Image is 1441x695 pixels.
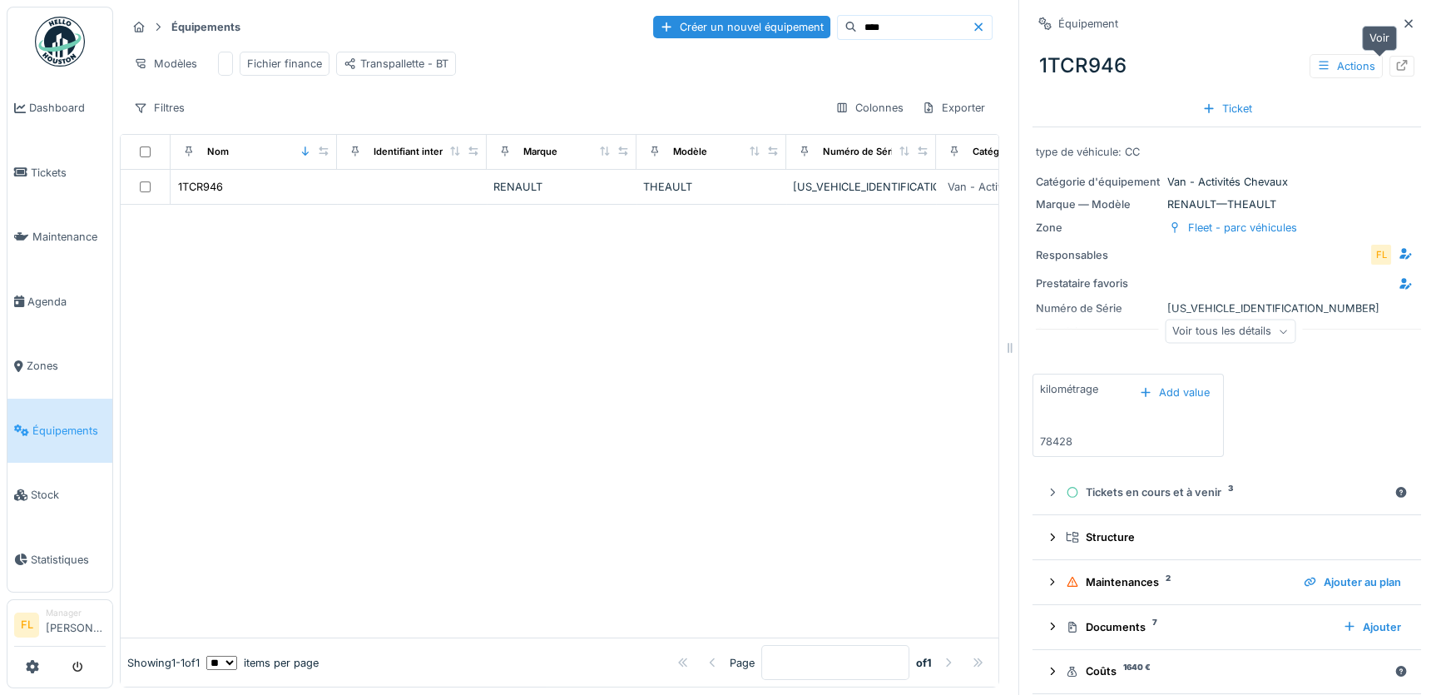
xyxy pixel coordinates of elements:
div: Marque [523,145,557,159]
div: Fleet - parc véhicules [1188,220,1297,236]
div: Maintenances [1066,574,1290,590]
span: Équipements [32,423,106,439]
summary: Documents7Ajouter [1039,612,1414,643]
div: Catégorie d'équipement [1036,174,1161,190]
div: Van - Activités Chevaux [948,179,1068,195]
strong: Équipements [165,19,247,35]
a: Agenda [7,270,112,335]
div: type de véhicule: CC [1036,144,1418,160]
div: Add value [1132,381,1216,404]
div: Voir tous les détails [1165,320,1295,344]
div: RENAULT — THEAULT [1036,196,1418,212]
div: Marque — Modèle [1036,196,1161,212]
div: 1TCR946 [1032,44,1421,87]
div: Showing 1 - 1 of 1 [127,655,200,671]
div: Identifiant interne [374,145,454,159]
summary: Tickets en cours et à venir3 [1039,477,1414,508]
div: Zone [1036,220,1161,236]
div: Responsables [1036,247,1161,263]
div: Catégories d'équipement [973,145,1088,159]
div: Nom [207,145,229,159]
div: Voir [1362,26,1397,50]
a: Tickets [7,141,112,206]
div: Exporter [914,96,993,120]
span: Zones [27,358,106,374]
summary: Coûts1640 € [1039,657,1414,688]
img: Badge_color-CXgf-gQk.svg [35,17,85,67]
div: Fichier finance [247,56,322,72]
div: Documents [1066,619,1330,635]
div: Créer un nouvel équipement [653,16,830,38]
li: FL [14,613,39,638]
div: THEAULT [643,179,780,195]
span: Stock [31,487,106,503]
div: FL [1369,243,1393,266]
div: Van - Activités Chevaux [1036,174,1418,190]
div: Ticket [1196,97,1259,120]
div: Prestataire favoris [1036,276,1161,291]
div: Numéro de Série [823,145,899,159]
div: Modèles [126,52,205,76]
div: Tickets en cours et à venir [1066,484,1388,500]
div: Manager [46,607,106,619]
div: kilométrage [1040,381,1098,397]
a: Dashboard [7,76,112,141]
span: Tickets [31,165,106,181]
span: Statistiques [31,552,106,568]
div: Coûts [1066,663,1388,679]
div: Actions [1310,54,1383,78]
a: Maintenance [7,205,112,270]
div: [US_VEHICLE_IDENTIFICATION_NUMBER] [793,179,929,195]
span: Agenda [27,294,106,310]
a: Zones [7,334,112,399]
div: Modèle [673,145,707,159]
div: [US_VEHICLE_IDENTIFICATION_NUMBER] [1036,300,1418,316]
li: [PERSON_NAME] [46,607,106,643]
div: Structure [1066,529,1401,545]
a: Équipements [7,399,112,464]
div: items per page [206,655,319,671]
div: RENAULT [493,179,630,195]
a: FL Manager[PERSON_NAME] [14,607,106,647]
div: 1TCR946 [178,179,223,195]
div: Page [730,655,755,671]
div: Numéro de Série [1036,300,1161,316]
div: Ajouter au plan [1297,571,1408,593]
div: Équipement [1058,16,1118,32]
div: Filtres [126,96,192,120]
a: Stock [7,463,112,528]
strong: of 1 [916,655,932,671]
div: Colonnes [828,96,911,120]
div: 78428 [1040,434,1072,449]
div: Transpallette - BT [344,56,448,72]
summary: Structure [1039,522,1414,553]
div: Ajouter [1336,616,1408,638]
span: Dashboard [29,100,106,116]
summary: Maintenances2Ajouter au plan [1039,567,1414,598]
span: Maintenance [32,229,106,245]
a: Statistiques [7,528,112,593]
